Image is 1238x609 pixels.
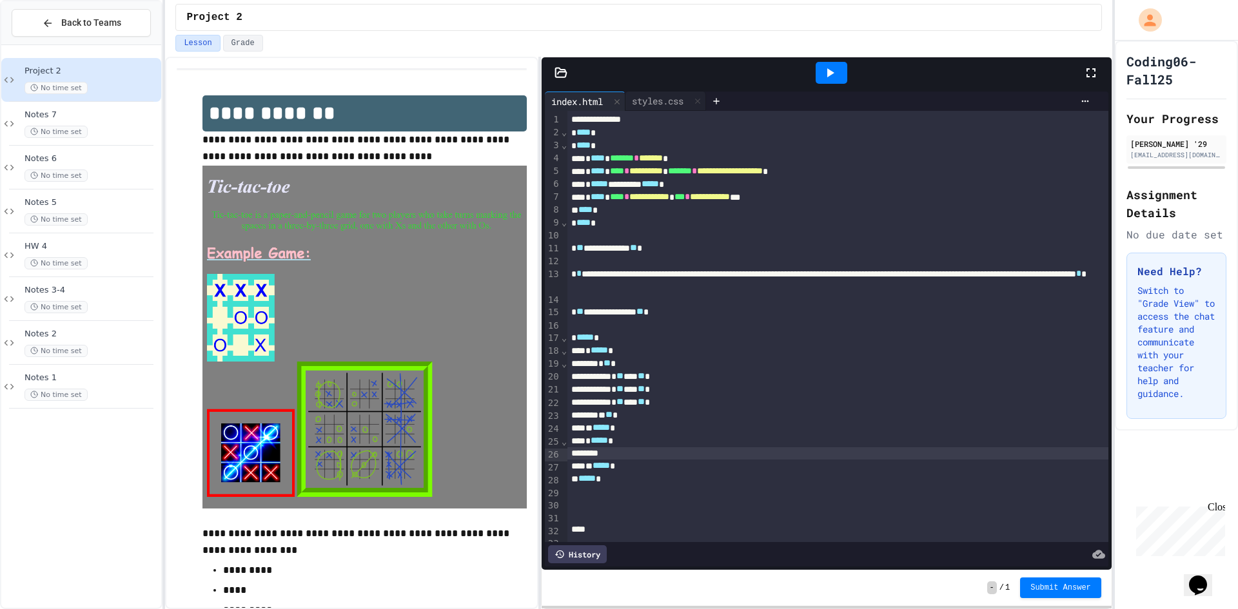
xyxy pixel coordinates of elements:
span: Fold line [561,127,567,137]
div: 10 [545,229,561,242]
span: Fold line [561,436,567,447]
div: 28 [545,474,561,487]
span: Submit Answer [1030,583,1091,593]
span: Notes 7 [25,110,159,121]
div: 5 [545,165,561,178]
div: styles.css [625,92,706,111]
span: Project 2 [25,66,159,77]
div: 9 [545,217,561,229]
span: 1 [1005,583,1010,593]
span: Notes 5 [25,197,159,208]
div: 26 [545,449,561,461]
div: 12 [545,255,561,268]
div: 19 [545,358,561,371]
span: No time set [25,257,88,269]
div: 6 [545,178,561,191]
div: 3 [545,139,561,152]
div: 25 [545,436,561,449]
div: 22 [545,397,561,410]
iframe: chat widget [1184,557,1225,596]
span: Fold line [561,333,567,343]
div: 2 [545,126,561,139]
span: Project 2 [186,10,242,25]
h3: Need Help? [1137,264,1215,279]
div: index.html [545,92,625,111]
div: 1 [545,113,561,126]
div: 31 [545,512,561,525]
span: Notes 3-4 [25,285,159,296]
p: Switch to "Grade View" to access the chat feature and communicate with your teacher for help and ... [1137,284,1215,400]
iframe: chat widget [1131,501,1225,556]
h1: Coding06-Fall25 [1126,52,1226,88]
span: Fold line [561,345,567,356]
div: styles.css [625,94,690,108]
span: No time set [25,126,88,138]
span: No time set [25,169,88,182]
span: - [987,581,997,594]
div: [EMAIL_ADDRESS][DOMAIN_NAME] [1130,150,1223,160]
span: / [999,583,1004,593]
div: History [548,545,607,563]
span: Fold line [561,140,567,150]
div: 8 [545,204,561,217]
span: No time set [25,301,88,313]
div: index.html [545,95,609,108]
div: 18 [545,345,561,358]
span: Notes 2 [25,329,159,340]
span: No time set [25,389,88,401]
div: 14 [545,294,561,307]
div: 15 [545,306,561,319]
span: No time set [25,213,88,226]
div: 4 [545,152,561,165]
div: 13 [545,268,561,294]
div: 29 [545,487,561,500]
div: 17 [545,332,561,345]
button: Submit Answer [1020,577,1101,598]
button: Lesson [175,35,220,52]
div: 33 [545,537,561,550]
div: 24 [545,423,561,436]
span: Fold line [561,217,567,227]
div: 20 [545,371,561,383]
span: HW 4 [25,241,159,252]
span: Notes 6 [25,153,159,164]
div: 23 [545,410,561,423]
span: Fold line [561,358,567,369]
div: 32 [545,525,561,538]
h2: Assignment Details [1126,186,1226,222]
span: No time set [25,82,88,94]
div: 27 [545,461,561,474]
div: [PERSON_NAME] '29 [1130,138,1223,150]
span: Back to Teams [61,16,121,30]
span: No time set [25,345,88,357]
div: 30 [545,499,561,512]
button: Grade [223,35,263,52]
div: 16 [545,320,561,333]
span: Notes 1 [25,372,159,383]
h2: Your Progress [1126,110,1226,128]
div: Chat with us now!Close [5,5,89,82]
div: 7 [545,191,561,204]
div: No due date set [1126,227,1226,242]
button: Back to Teams [12,9,151,37]
div: 11 [545,242,561,255]
div: 21 [545,383,561,396]
div: My Account [1125,5,1165,35]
